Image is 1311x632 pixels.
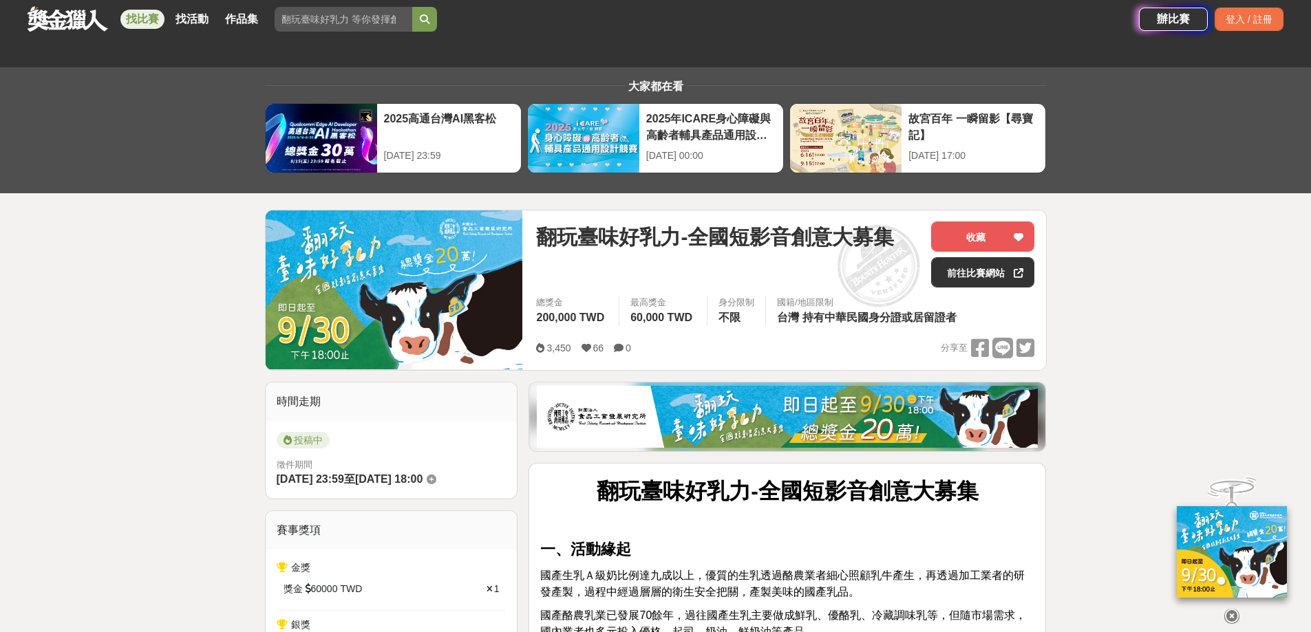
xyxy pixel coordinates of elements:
[275,7,412,32] input: 翻玩臺味好乳力 等你發揮創意！
[597,479,979,503] strong: 翻玩臺味好乳力-全國短影音創意大募集
[630,296,696,309] span: 最高獎金
[311,582,338,596] span: 60000
[646,111,776,142] div: 2025年ICARE身心障礙與高齡者輔具產品通用設計競賽
[527,103,784,173] a: 2025年ICARE身心障礙與高齡者輔具產品通用設計競賽[DATE] 00:00
[718,312,740,323] span: 不限
[355,473,423,485] span: [DATE] 18:00
[536,221,894,252] span: 翻玩臺味好乳力-全國短影音創意大募集
[931,221,1034,252] button: 收藏
[625,80,687,92] span: 大家都在看
[494,583,500,594] span: 1
[593,342,604,353] span: 66
[277,459,312,470] span: 徵件期間
[384,111,514,142] div: 2025高通台灣AI黑客松
[718,296,754,309] div: 身分限制
[626,342,631,353] span: 0
[120,10,164,29] a: 找比賽
[1177,505,1287,597] img: ff197300-f8ee-455f-a0ae-06a3645bc375.jpg
[384,149,514,163] div: [DATE] 23:59
[908,111,1038,142] div: 故宮百年 一瞬留影【尋寶記】
[291,619,310,630] span: 銀獎
[536,296,608,309] span: 總獎金
[777,296,960,309] div: 國籍/地區限制
[802,312,957,323] span: 持有中華民國身分證或居留證者
[789,103,1046,173] a: 故宮百年 一瞬留影【尋寶記】[DATE] 17:00
[546,342,571,353] span: 3,450
[646,149,776,163] div: [DATE] 00:00
[265,103,522,173] a: 2025高通台灣AI黑客松[DATE] 23:59
[291,562,310,573] span: 金獎
[536,312,604,323] span: 200,000 TWD
[908,149,1038,163] div: [DATE] 17:00
[1215,8,1283,31] div: 登入 / 註冊
[220,10,264,29] a: 作品集
[344,473,355,485] span: 至
[340,582,362,596] span: TWD
[277,473,344,485] span: [DATE] 23:59
[1139,8,1208,31] a: 辦比賽
[931,257,1034,287] a: 前往比賽網站
[630,312,692,323] span: 60,000 TWD
[537,386,1038,448] img: b0ef2173-5a9d-47ad-b0e3-de335e335c0a.jpg
[540,569,1025,598] span: 國產生乳Ａ級奶比例達九成以上，優質的生乳透過酪農業者細心照顧乳牛產生，再透過加工業者的研發產製，過程中經過層層的衛生安全把關，產製美味的國產乳品。
[266,511,518,549] div: 賽事獎項
[540,541,631,558] strong: 一、活動緣起
[777,312,799,323] span: 台灣
[266,382,518,421] div: 時間走期
[277,432,330,448] span: 投稿中
[266,210,523,369] img: Cover Image
[941,338,968,358] span: 分享至
[284,582,303,596] span: 獎金
[170,10,214,29] a: 找活動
